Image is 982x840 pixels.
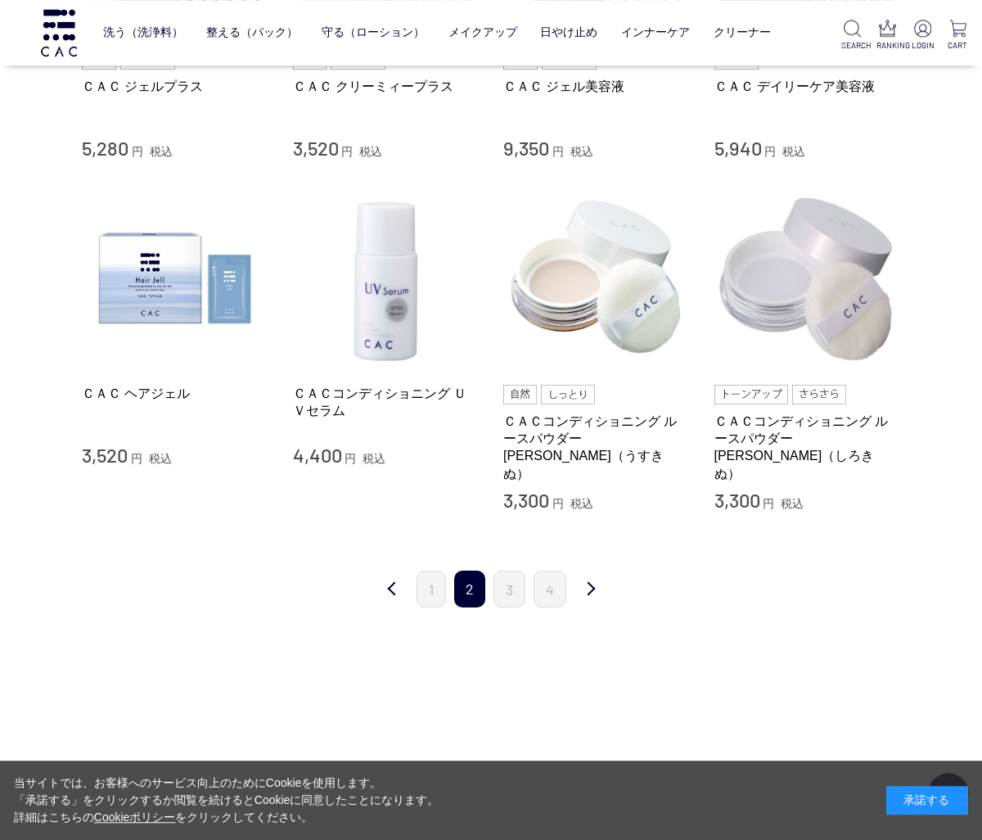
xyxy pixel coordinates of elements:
[763,497,774,510] span: 円
[293,443,342,467] span: 4,400
[841,20,863,52] a: SEARCH
[792,385,846,404] img: さらさら
[714,385,789,404] img: トーンアップ
[82,385,268,402] a: ＣＡＣ ヘアジェル
[503,413,690,482] a: ＣＡＣコンディショニング ルースパウダー [PERSON_NAME]（うすきぬ）
[552,497,564,510] span: 円
[714,78,901,95] a: ＣＡＣ デイリーケア美容液
[764,145,776,158] span: 円
[781,497,804,510] span: 税込
[149,452,172,465] span: 税込
[14,775,439,826] div: 当サイトでは、お客様へのサービス向上のためにCookieを使用します。 「承諾する」をクリックするか閲覧を続けるとCookieに同意したことになります。 詳細はこちらの をクリックしてください。
[714,136,762,160] span: 5,940
[150,145,173,158] span: 税込
[503,185,690,372] img: ＣＡＣコンディショニング ルースパウダー 薄絹（うすきぬ）
[574,571,607,609] a: 次
[621,13,690,52] a: インナーケア
[454,571,485,607] span: 2
[131,452,142,465] span: 円
[552,145,564,158] span: 円
[293,185,480,372] img: ＣＡＣコンディショニング ＵＶセラム
[947,39,969,52] p: CART
[503,488,549,512] span: 3,300
[94,811,176,824] a: Cookieポリシー
[841,39,863,52] p: SEARCH
[503,385,537,404] img: 自然
[714,185,901,372] img: ＣＡＣコンディショニング ルースパウダー 白絹（しろきぬ）
[782,145,805,158] span: 税込
[293,136,339,160] span: 3,520
[570,497,593,510] span: 税込
[82,185,268,372] img: ＣＡＣ ヘアジェル
[417,571,446,607] a: 1
[886,786,968,815] div: 承諾する
[912,20,934,52] a: LOGIN
[947,20,969,52] a: CART
[714,413,901,482] a: ＣＡＣコンディショニング ルースパウダー [PERSON_NAME]（しろきぬ）
[322,13,425,52] a: 守る（ローション）
[206,13,298,52] a: 整える（パック）
[293,385,480,420] a: ＣＡＣコンディショニング ＵＶセラム
[912,39,934,52] p: LOGIN
[38,9,79,56] img: logo
[714,488,760,512] span: 3,300
[540,13,597,52] a: 日やけ止め
[493,571,525,607] a: 3
[448,13,517,52] a: メイクアップ
[876,39,899,52] p: RANKING
[82,136,128,160] span: 5,280
[103,13,183,52] a: 洗う（洗浄料）
[534,571,566,607] a: 4
[876,20,899,52] a: RANKING
[345,452,356,465] span: 円
[541,385,595,404] img: しっとり
[132,145,143,158] span: 円
[341,145,353,158] span: 円
[359,145,382,158] span: 税込
[363,452,385,465] span: 税込
[376,571,408,609] a: 前
[82,78,268,95] a: ＣＡＣ ジェルプラス
[714,13,771,52] a: クリーナー
[82,443,128,467] span: 3,520
[570,145,593,158] span: 税込
[503,136,549,160] span: 9,350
